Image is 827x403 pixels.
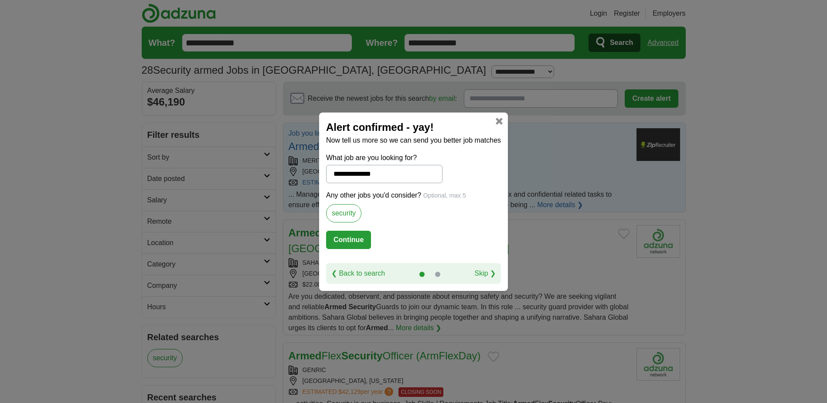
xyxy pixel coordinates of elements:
[326,231,371,249] button: Continue
[331,268,385,279] a: ❮ Back to search
[326,120,501,135] h2: Alert confirmed - yay!
[423,192,466,199] span: Optional, max 5
[474,268,496,279] a: Skip ❯
[326,153,442,163] label: What job are you looking for?
[326,135,501,146] p: Now tell us more so we can send you better job matches
[326,204,361,222] label: security
[326,190,501,201] p: Any other jobs you'd consider?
